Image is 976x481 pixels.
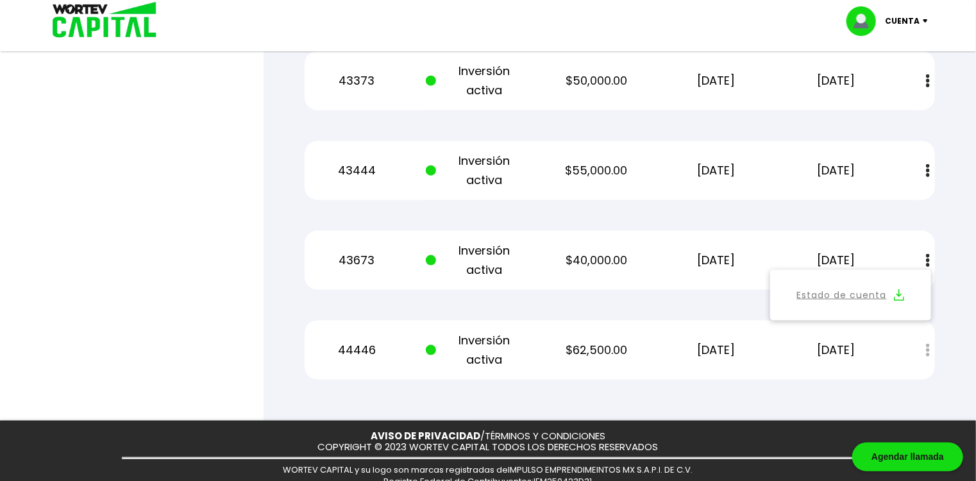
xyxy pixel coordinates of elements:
p: $55,000.00 [546,161,646,180]
p: Inversión activa [426,62,526,100]
p: [DATE] [666,251,766,270]
p: 43444 [307,161,407,180]
p: [DATE] [786,161,886,180]
p: 44446 [307,341,407,360]
p: 43673 [307,251,407,270]
p: $62,500.00 [546,341,646,360]
p: $40,000.00 [546,251,646,270]
p: COPYRIGHT © 2023 WORTEV CAPITAL TODOS LOS DERECHOS RESERVADOS [318,442,659,453]
p: [DATE] [786,251,886,270]
p: $50,000.00 [546,71,646,90]
img: profile-image [846,6,885,36]
p: Cuenta [885,12,920,31]
img: icon-down [920,19,937,23]
p: / [371,431,605,442]
span: WORTEV CAPITAL y su logo son marcas registradas de IMPULSO EMPRENDIMEINTOS MX S.A.P.I. DE C.V. [283,464,693,476]
p: [DATE] [786,341,886,360]
p: [DATE] [666,341,766,360]
a: TÉRMINOS Y CONDICIONES [485,429,605,443]
button: Estado de cuenta [778,278,923,313]
p: Inversión activa [426,151,526,190]
p: [DATE] [666,161,766,180]
p: Inversión activa [426,241,526,280]
a: AVISO DE PRIVACIDAD [371,429,480,443]
p: 43373 [307,71,407,90]
p: [DATE] [786,71,886,90]
div: Agendar llamada [852,443,963,471]
p: Inversión activa [426,331,526,369]
p: [DATE] [666,71,766,90]
a: Estado de cuenta [797,287,887,303]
